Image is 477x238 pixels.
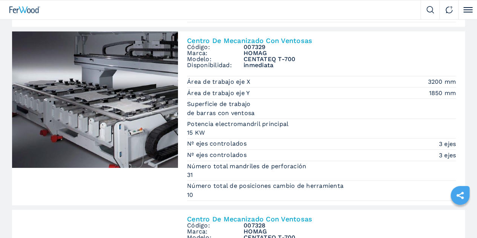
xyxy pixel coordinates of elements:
[244,56,456,62] h3: CENTATEQ T-700
[187,170,456,179] em: 31
[187,128,456,137] em: 15 KW
[451,186,469,205] a: sharethis
[187,162,308,170] p: Número total mandriles de perforación
[187,109,456,117] em: de barras con ventosa
[439,140,456,148] em: 3 ejes
[244,44,456,50] h3: 007329
[187,151,248,159] p: Nº ejes controlados
[187,229,244,235] span: Marca:
[187,190,456,199] em: 10
[428,77,456,86] em: 3200 mm
[244,223,456,229] h3: 007328
[187,44,244,50] span: Código:
[439,151,456,160] em: 3 ejes
[429,89,456,97] em: 1850 mm
[187,120,291,128] p: Potencia electromandril principal
[187,56,244,62] span: Modelo:
[187,100,253,108] p: Superficie de trabajo
[187,223,244,229] span: Código:
[187,78,253,86] p: Área de trabajo eje X
[426,6,434,14] img: Search
[187,140,248,148] p: Nº ejes controlados
[445,6,453,14] img: Contact us
[244,62,456,68] span: inmediata
[187,37,456,44] h2: Centro De Mecanizado Con Ventosas
[187,182,345,190] p: Número total de posiciones cambio de herramienta
[187,62,244,68] span: Disponibilidad:
[12,31,178,168] img: Centro De Mecanizado Con Ventosas HOMAG CENTATEQ T-700
[458,0,477,19] button: Click to toggle menu
[187,50,244,56] span: Marca:
[445,204,471,232] iframe: Chat
[12,31,465,205] a: Centro De Mecanizado Con Ventosas HOMAG CENTATEQ T-700Centro De Mecanizado Con VentosasCódigo:007...
[244,229,456,235] h3: HOMAG
[244,50,456,56] h3: HOMAG
[187,216,456,223] h2: Centro De Mecanizado Con Ventosas
[187,89,252,97] p: Área de trabajo eje Y
[9,6,40,13] img: Ferwood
